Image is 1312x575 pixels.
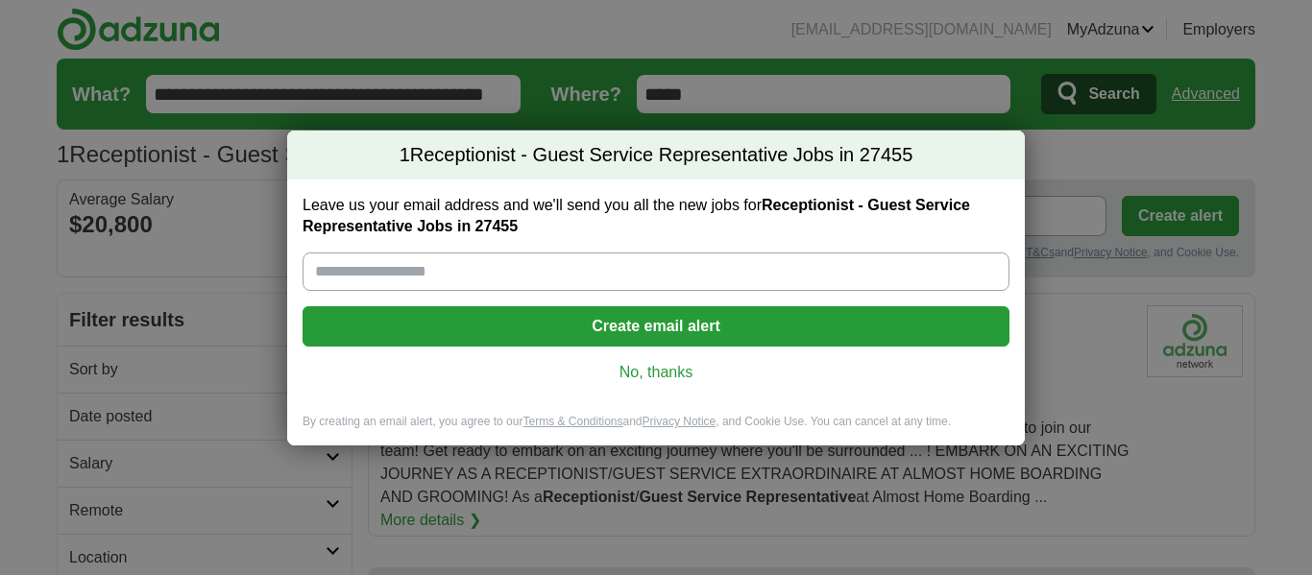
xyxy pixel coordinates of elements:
[287,414,1025,445] div: By creating an email alert, you agree to our and , and Cookie Use. You can cancel at any time.
[400,142,410,169] span: 1
[522,415,622,428] a: Terms & Conditions
[287,131,1025,180] h2: Receptionist - Guest Service Representative Jobs in 27455
[303,195,1009,237] label: Leave us your email address and we'll send you all the new jobs for
[318,362,994,383] a: No, thanks
[303,197,970,234] strong: Receptionist - Guest Service Representative Jobs in 27455
[643,415,717,428] a: Privacy Notice
[303,306,1009,347] button: Create email alert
